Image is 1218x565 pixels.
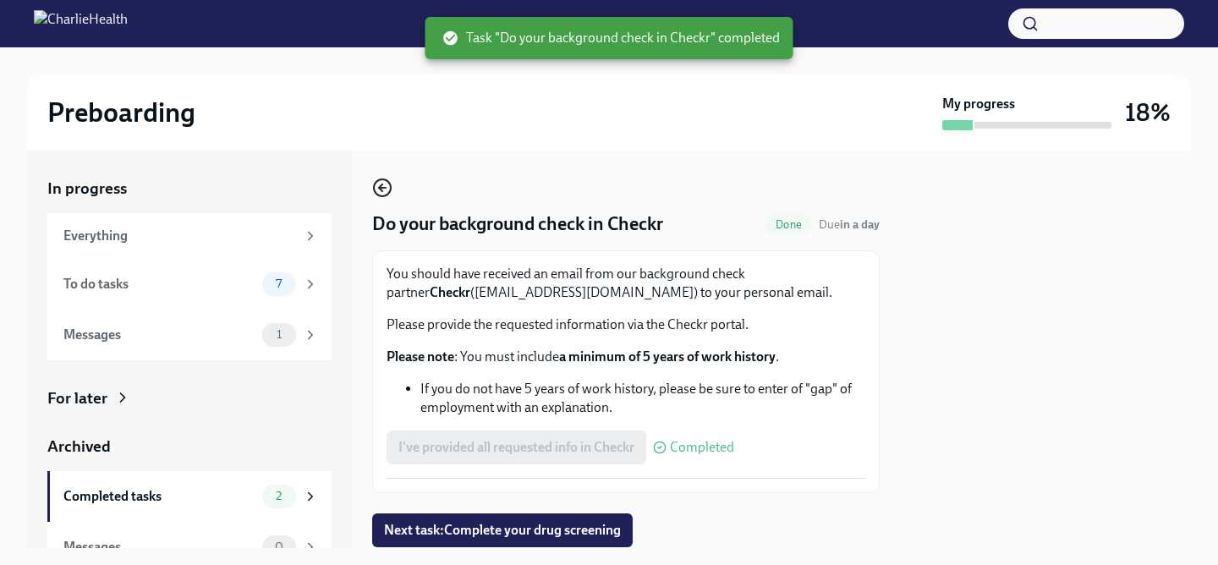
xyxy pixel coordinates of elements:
[430,284,470,300] strong: Checkr
[63,487,255,506] div: Completed tasks
[670,441,734,454] span: Completed
[63,227,296,245] div: Everything
[384,522,621,539] span: Next task : Complete your drug screening
[47,259,332,310] a: To do tasks7
[1125,97,1171,128] h3: 18%
[840,217,880,232] strong: in a day
[765,218,812,231] span: Done
[942,95,1015,113] strong: My progress
[34,10,128,37] img: CharlieHealth
[47,310,332,360] a: Messages1
[47,178,332,200] a: In progress
[47,213,332,259] a: Everything
[47,96,195,129] h2: Preboarding
[266,490,292,502] span: 2
[442,29,780,47] span: Task "Do your background check in Checkr" completed
[47,387,107,409] div: For later
[387,348,454,365] strong: Please note
[420,380,865,417] li: If you do not have 5 years of work history, please be sure to enter of "gap" of employment with a...
[819,217,880,233] span: September 24th, 2025 08:00
[47,387,332,409] a: For later
[387,348,865,366] p: : You must include .
[47,471,332,522] a: Completed tasks2
[266,277,292,290] span: 7
[559,348,776,365] strong: a minimum of 5 years of work history
[819,217,880,232] span: Due
[265,540,294,553] span: 0
[387,315,865,334] p: Please provide the requested information via the Checkr portal.
[63,275,255,293] div: To do tasks
[63,326,255,344] div: Messages
[372,513,633,547] button: Next task:Complete your drug screening
[47,436,332,458] a: Archived
[387,265,865,302] p: You should have received an email from our background check partner ([EMAIL_ADDRESS][DOMAIN_NAME]...
[63,538,255,557] div: Messages
[266,328,292,341] span: 1
[372,211,663,237] h4: Do your background check in Checkr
